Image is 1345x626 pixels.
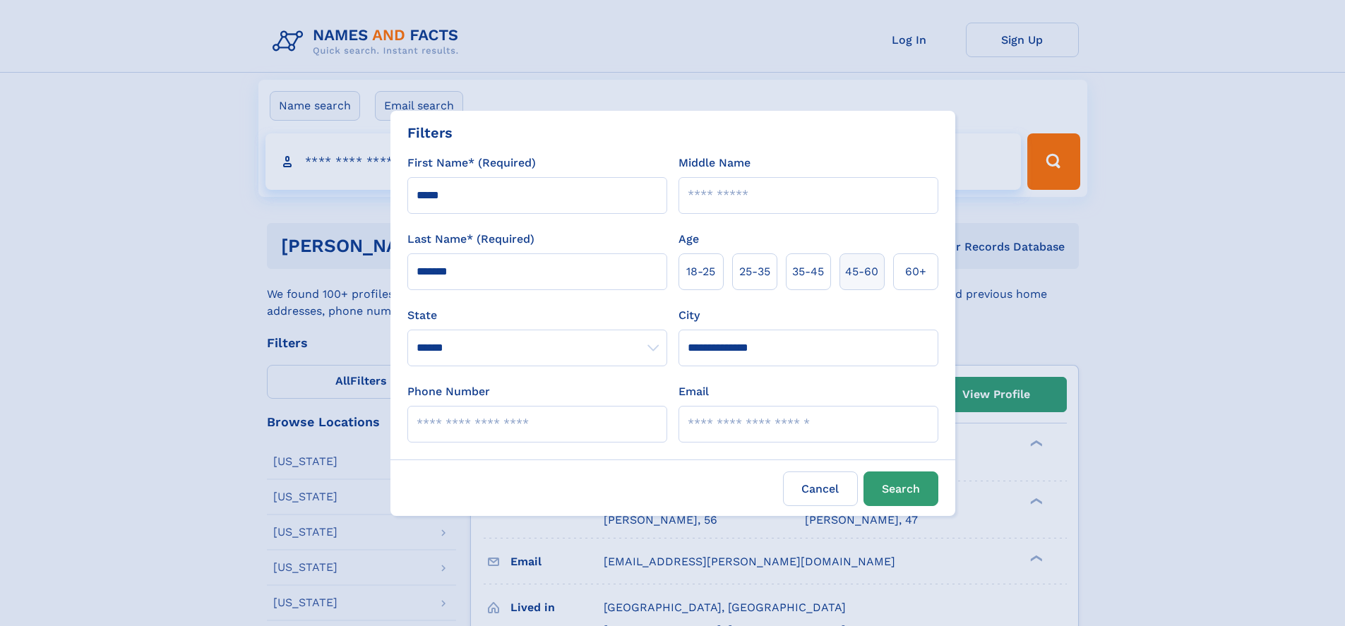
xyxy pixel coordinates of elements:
span: 45‑60 [845,263,878,280]
label: First Name* (Required) [407,155,536,171]
span: 35‑45 [792,263,824,280]
span: 18‑25 [686,263,715,280]
label: Phone Number [407,383,490,400]
label: Last Name* (Required) [407,231,534,248]
label: Age [679,231,699,248]
label: Email [679,383,709,400]
label: Cancel [783,471,858,506]
div: Filters [407,122,453,143]
span: 25‑35 [739,263,770,280]
label: State [407,307,667,324]
span: 60+ [905,263,926,280]
label: City [679,307,700,324]
label: Middle Name [679,155,751,171]
button: Search [863,471,938,506]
